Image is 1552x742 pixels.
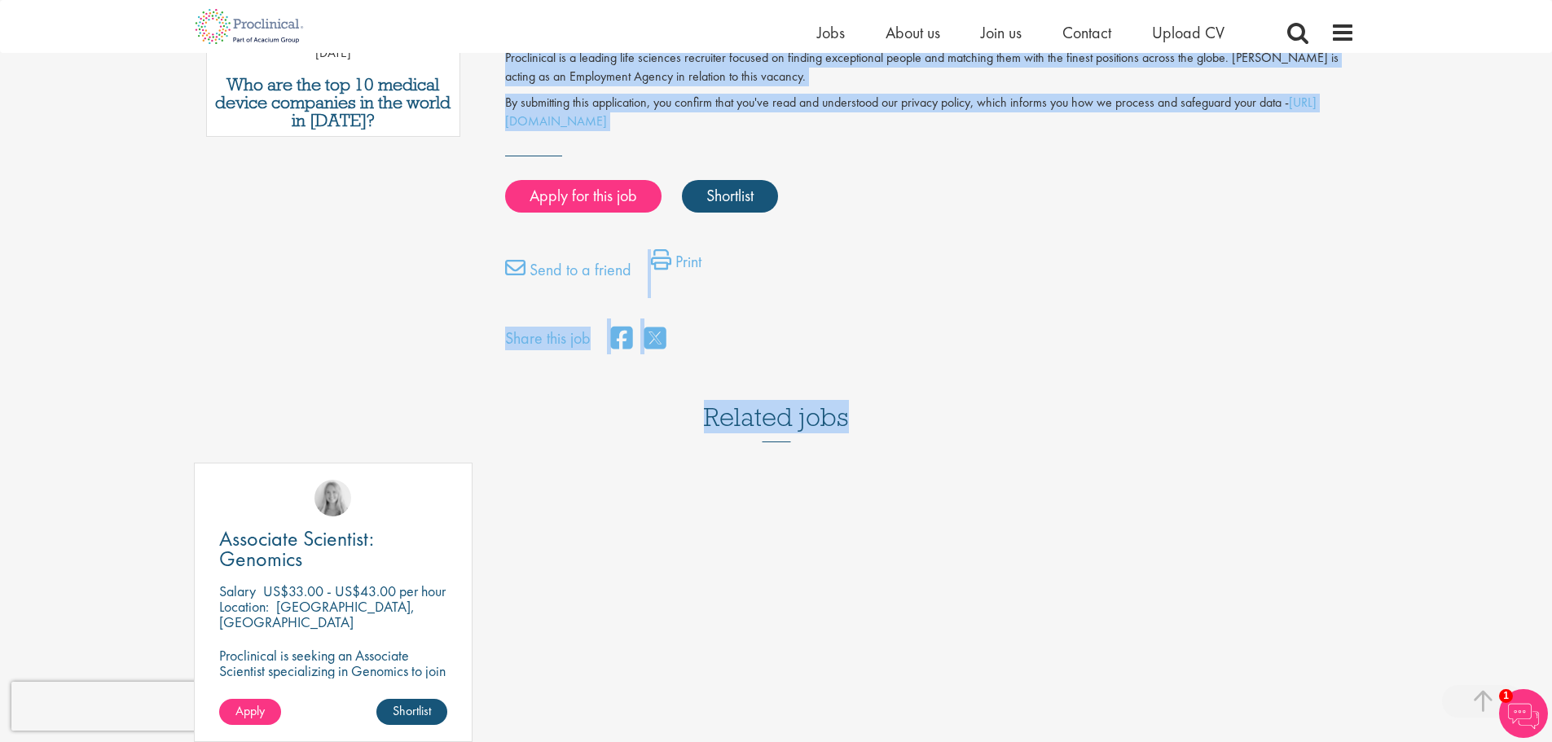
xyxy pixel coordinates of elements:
p: [DATE] [207,44,460,63]
a: share on facebook [611,322,632,357]
p: Proclinical is a leading life sciences recruiter focused on finding exceptional people and matchi... [505,49,1355,86]
img: Shannon Briggs [314,480,351,516]
label: Share this job [505,327,591,350]
iframe: reCAPTCHA [11,682,220,731]
span: Salary [219,582,256,600]
a: Associate Scientist: Genomics [219,529,448,569]
a: share on twitter [644,322,666,357]
a: Shortlist [682,180,778,213]
h3: Related jobs [704,362,849,442]
a: Contact [1062,22,1111,43]
a: [URL][DOMAIN_NAME] [505,94,1317,130]
span: Associate Scientist: Genomics [219,525,374,573]
a: Apply [219,699,281,725]
span: Apply [235,702,265,719]
a: Apply for this job [505,180,662,213]
p: Proclinical is seeking an Associate Scientist specializing in Genomics to join a dynamic team in ... [219,648,448,725]
a: Shortlist [376,699,447,725]
p: [GEOGRAPHIC_DATA], [GEOGRAPHIC_DATA] [219,597,415,631]
span: 1 [1499,689,1513,703]
a: Join us [981,22,1022,43]
span: Location: [219,597,269,616]
p: US$33.00 - US$43.00 per hour [263,582,446,600]
a: Jobs [817,22,845,43]
a: Send to a friend [505,257,631,290]
a: Upload CV [1152,22,1224,43]
p: By submitting this application, you confirm that you've read and understood our privacy policy, w... [505,94,1355,131]
a: Print [651,249,701,282]
img: Chatbot [1499,689,1548,738]
a: Who are the top 10 medical device companies in the world in [DATE]? [215,76,452,130]
a: About us [886,22,940,43]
